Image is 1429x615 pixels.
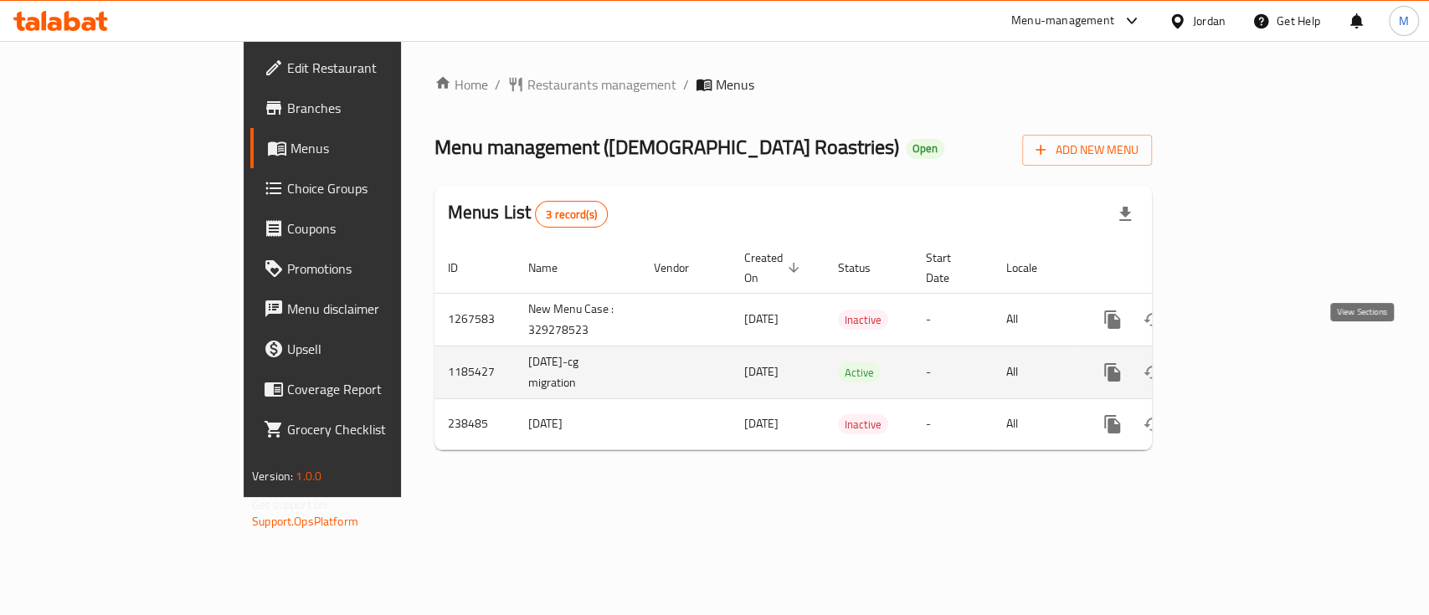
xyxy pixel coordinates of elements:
[838,362,881,382] div: Active
[250,409,482,449] a: Grocery Checklist
[250,168,482,208] a: Choice Groups
[1133,404,1173,444] button: Change Status
[250,329,482,369] a: Upsell
[926,248,973,288] span: Start Date
[448,200,608,228] h2: Menus List
[515,398,640,449] td: [DATE]
[252,465,293,487] span: Version:
[654,258,711,278] span: Vendor
[1133,300,1173,340] button: Change Status
[287,299,469,319] span: Menu disclaimer
[744,413,779,434] span: [DATE]
[287,178,469,198] span: Choice Groups
[1079,243,1267,294] th: Actions
[287,98,469,118] span: Branches
[906,141,944,156] span: Open
[535,201,608,228] div: Total records count
[287,218,469,238] span: Coupons
[515,293,640,346] td: New Menu Case : 329278523
[838,415,888,434] span: Inactive
[250,249,482,289] a: Promotions
[250,128,482,168] a: Menus
[250,369,482,409] a: Coverage Report
[296,465,321,487] span: 1.0.0
[434,128,899,166] span: Menu management ( [DEMOGRAPHIC_DATA] Roastries )
[993,398,1079,449] td: All
[838,363,881,382] span: Active
[838,414,888,434] div: Inactive
[434,74,1152,95] nav: breadcrumb
[1022,135,1152,166] button: Add New Menu
[912,293,993,346] td: -
[912,398,993,449] td: -
[250,208,482,249] a: Coupons
[1105,194,1145,234] div: Export file
[1399,12,1409,30] span: M
[528,258,579,278] span: Name
[744,361,779,382] span: [DATE]
[1092,404,1133,444] button: more
[287,379,469,399] span: Coverage Report
[252,494,329,515] span: Get support on:
[250,48,482,88] a: Edit Restaurant
[290,138,469,158] span: Menus
[906,139,944,159] div: Open
[1193,12,1226,30] div: Jordan
[527,74,676,95] span: Restaurants management
[507,74,676,95] a: Restaurants management
[1011,11,1114,31] div: Menu-management
[993,293,1079,346] td: All
[252,510,358,532] a: Support.OpsPlatform
[744,248,804,288] span: Created On
[1133,352,1173,392] button: Change Status
[1006,258,1059,278] span: Locale
[287,419,469,439] span: Grocery Checklist
[838,258,892,278] span: Status
[250,88,482,128] a: Branches
[744,308,779,330] span: [DATE]
[1036,140,1139,161] span: Add New Menu
[993,346,1079,398] td: All
[515,346,640,398] td: [DATE]-cg migration
[287,259,469,279] span: Promotions
[838,310,888,330] span: Inactive
[287,339,469,359] span: Upsell
[250,289,482,329] a: Menu disclaimer
[287,58,469,78] span: Edit Restaurant
[716,74,754,95] span: Menus
[536,207,607,223] span: 3 record(s)
[495,74,501,95] li: /
[434,243,1267,450] table: enhanced table
[1092,352,1133,392] button: more
[448,258,480,278] span: ID
[912,346,993,398] td: -
[1092,300,1133,340] button: more
[683,74,689,95] li: /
